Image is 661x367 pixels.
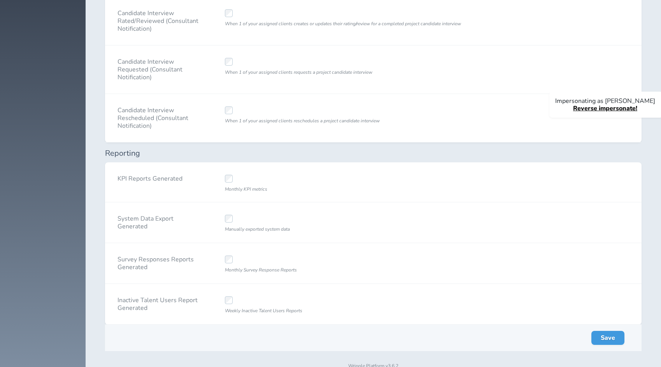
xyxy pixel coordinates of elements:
label: Inactive Talent Users Report Generated [117,293,200,312]
div: When 1 of your assigned clients reschedules a project candidate interview [225,117,468,124]
label: KPI Reports Generated [117,172,182,183]
h2: Reporting [105,149,642,158]
button: Save [591,331,624,345]
label: Candidate Interview Rescheduled (Consultant Notification) [117,103,200,130]
label: Candidate Interview Requested (Consultant Notification) [117,55,200,81]
label: Survey Responses Reports Generated [117,252,200,271]
div: Monthly Survey Response Reports [225,266,468,273]
a: Reverse impersonate! [573,104,637,113]
div: Manually exported system data [225,226,468,233]
div: Monthly KPI metrics [225,186,468,193]
div: When 1 of your assigned clients creates or updates their rating/review for a completed project ca... [225,20,468,27]
p: Impersonating as [PERSON_NAME] [555,97,655,104]
label: Candidate Interview Rated/Reviewed (Consultant Notification) [117,6,200,33]
label: System Data Export Generated [117,212,200,230]
div: When 1 of your assigned clients requests a project candidate interview [225,69,468,76]
div: Weekly Inactive Talent Users Reports [225,307,468,314]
